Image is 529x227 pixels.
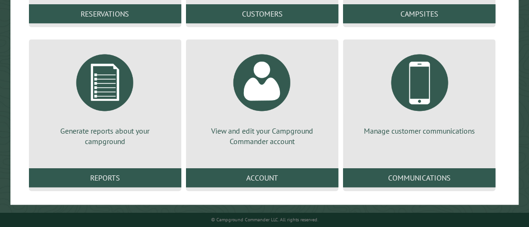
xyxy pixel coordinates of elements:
a: Reports [29,168,181,187]
div: Domain Overview [36,56,85,62]
a: Generate reports about your campground [40,47,170,147]
img: logo_orange.svg [15,15,23,23]
a: View and edit your Campground Commander account [197,47,327,147]
p: View and edit your Campground Commander account [197,126,327,147]
div: Keywords by Traffic [105,56,160,62]
p: Manage customer communications [354,126,484,136]
div: v 4.0.25 [27,15,46,23]
a: Reservations [29,4,181,23]
a: Customers [186,4,338,23]
a: Account [186,168,338,187]
p: Generate reports about your campground [40,126,170,147]
a: Communications [343,168,495,187]
small: © Campground Commander LLC. All rights reserved. [211,217,318,223]
a: Manage customer communications [354,47,484,136]
img: tab_keywords_by_traffic_grey.svg [94,55,102,63]
img: tab_domain_overview_orange.svg [26,55,33,63]
a: Campsites [343,4,495,23]
img: website_grey.svg [15,25,23,32]
div: Domain: [DOMAIN_NAME] [25,25,104,32]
